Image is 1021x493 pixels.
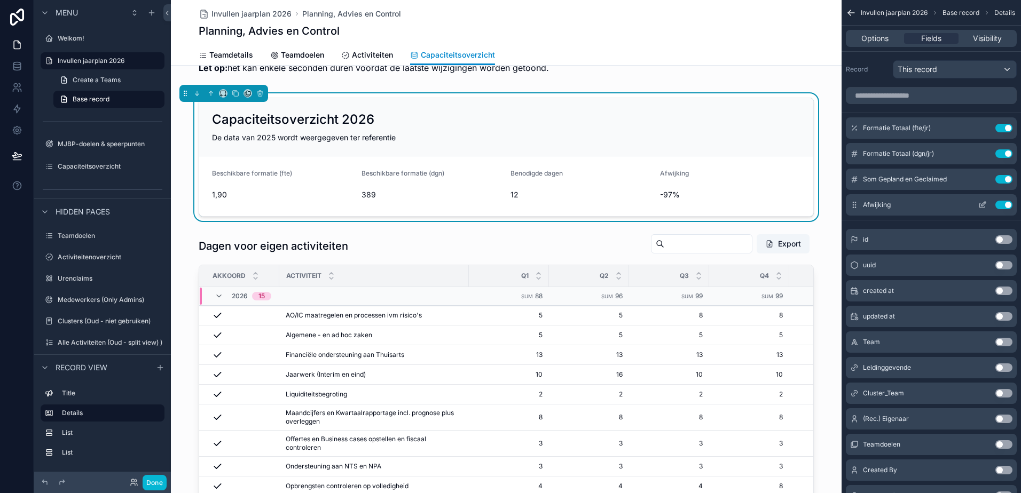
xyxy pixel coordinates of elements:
[362,189,502,200] span: 389
[601,293,613,299] small: Sum
[62,428,160,437] label: List
[213,272,246,280] span: Akkoord
[73,76,121,84] span: Create a Teams
[270,45,324,67] a: Teamdoelen
[863,175,947,184] span: Som Gepland en Geclaimed
[863,287,894,295] span: created at
[863,312,895,321] span: updated at
[535,292,543,300] span: 88
[58,140,162,148] label: MJBP-doelen & speerpunten
[41,313,164,330] a: Clusters (Oud - niet gebruiken)
[212,111,374,128] h2: Capaciteitsoverzicht 2026
[863,124,931,132] span: Formatie Totaal (fte/jr)
[58,317,162,325] label: Clusters (Oud - niet gebruiken)
[281,50,324,60] span: Teamdoelen
[41,158,164,175] a: Capaciteitsoverzicht
[56,7,78,18] span: Menu
[362,169,444,177] span: Beschikbare formatie (dgn)
[863,338,880,346] span: Team
[58,253,162,261] label: Activiteitenoverzicht
[352,50,393,60] span: Activiteiten
[521,293,533,299] small: Sum
[861,33,889,44] span: Options
[410,45,495,66] a: Capaciteitsoverzicht
[863,440,900,449] span: Teamdoelen
[41,52,164,69] a: Invullen jaarplan 2026
[341,45,393,67] a: Activiteiten
[615,292,623,300] span: 96
[58,338,162,347] label: Alle Activiteiten (Oud - split view) )
[286,272,321,280] span: Activiteit
[41,30,164,47] a: Welkom!
[212,169,292,177] span: Beschikbare formatie (fte)
[863,235,868,244] span: id
[53,91,164,108] a: Base record
[258,292,265,300] div: 15
[863,261,876,269] span: uuid
[212,133,396,142] span: De data van 2025 wordt weergegeven ter referentie
[56,206,110,217] span: Hidden pages
[681,293,693,299] small: Sum
[58,296,162,304] label: Medewerkers (Only Admins)
[600,272,609,280] span: Q2
[41,249,164,266] a: Activiteitenoverzicht
[62,409,156,417] label: Details
[232,292,248,300] span: 2026
[41,334,164,351] a: Alle Activiteiten (Oud - split view) )
[302,9,401,19] a: Planning, Advies en Control
[863,363,911,372] span: Leidinggevende
[695,292,703,300] span: 99
[199,23,340,38] h1: Planning, Advies en Control
[893,60,1017,78] button: This record
[58,57,158,65] label: Invullen jaarplan 2026
[34,380,171,472] div: scrollable content
[846,65,889,74] label: Record
[510,169,563,177] span: Benodigde dagen
[199,9,292,19] a: Invullen jaarplan 2026
[58,274,162,283] label: Urenclaims
[994,9,1015,17] span: Details
[41,227,164,244] a: Teamdoelen
[53,71,164,89] a: Create a Teams
[211,9,292,19] span: Invullen jaarplan 2026
[209,50,253,60] span: Teamdetails
[212,189,353,200] span: 1,90
[41,270,164,287] a: Urenclaims
[660,169,689,177] span: Afwijking
[143,475,167,490] button: Done
[921,33,941,44] span: Fields
[660,189,801,200] span: -97%
[41,291,164,308] a: Medewerkers (Only Admins)
[58,34,162,43] label: Welkom!
[56,362,107,373] span: Record view
[421,50,495,60] span: Capaciteitsoverzicht
[73,95,109,104] span: Base record
[680,272,689,280] span: Q3
[58,162,162,171] label: Capaciteitsoverzicht
[863,415,909,423] span: (Rec.) Eigenaar
[775,292,783,300] span: 99
[62,389,160,397] label: Title
[863,149,934,158] span: Formatie Totaal (dgn/jr)
[62,448,160,457] label: List
[760,272,769,280] span: Q4
[199,45,253,67] a: Teamdetails
[943,9,979,17] span: Base record
[510,189,651,200] span: 12
[761,293,773,299] small: Sum
[861,9,928,17] span: Invullen jaarplan 2026
[863,389,904,397] span: Cluster_Team
[58,232,162,240] label: Teamdoelen
[973,33,1002,44] span: Visibility
[521,272,529,280] span: Q1
[898,64,937,75] span: This record
[41,136,164,153] a: MJBP-doelen & speerpunten
[863,201,891,209] span: Afwijking
[863,466,897,474] span: Created By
